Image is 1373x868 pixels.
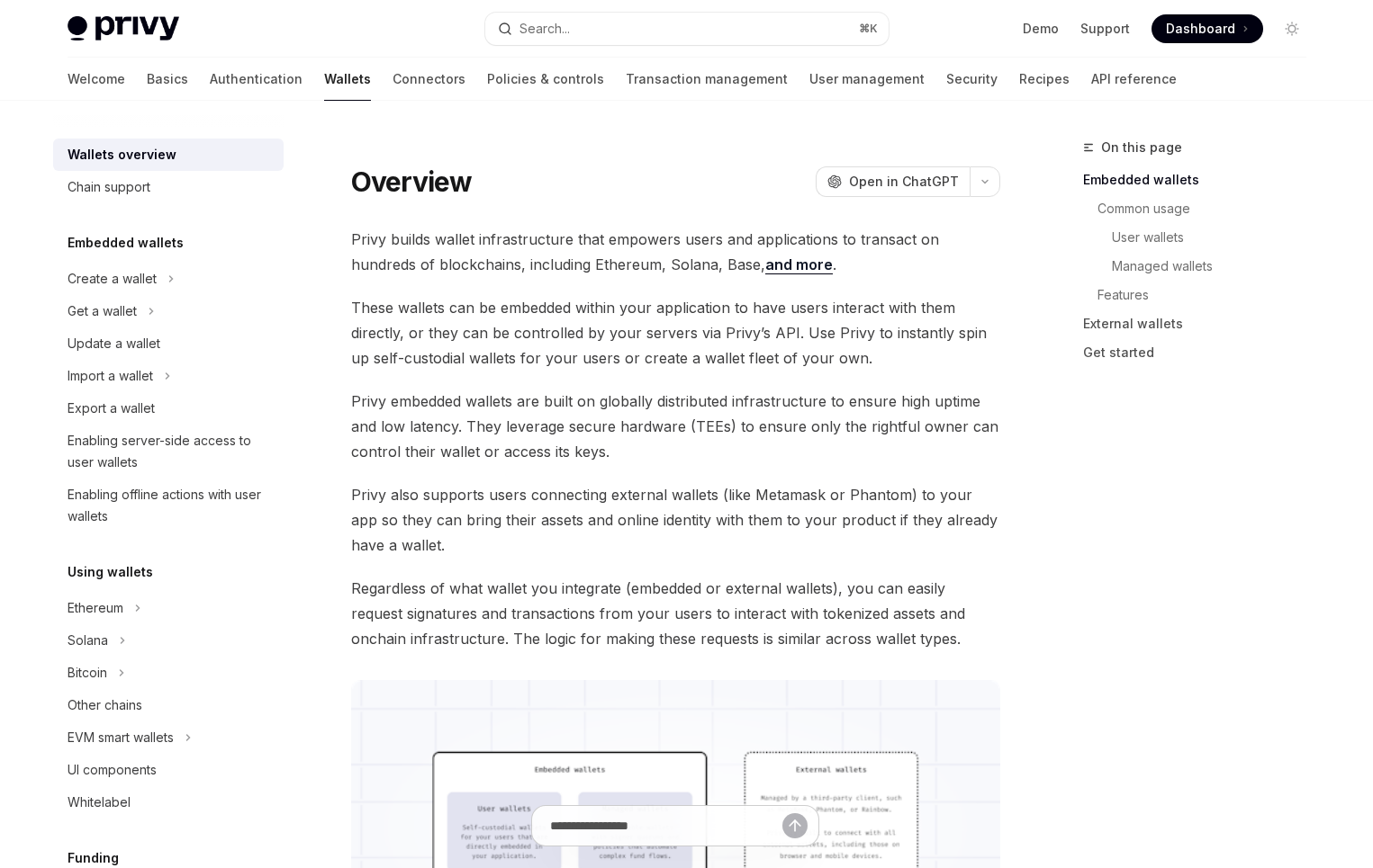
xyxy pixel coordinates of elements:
button: Toggle Ethereum section [53,592,284,624]
a: External wallets [1083,309,1321,338]
h1: Overview [351,166,473,198]
div: Create a wallet [68,268,157,290]
a: Embedded wallets [1083,166,1321,194]
div: Export a wallet [68,398,155,419]
span: Privy embedded wallets are built on globally distributed infrastructure to ensure high uptime and... [351,389,1000,464]
a: Dashboard [1152,14,1263,43]
a: Connectors [393,58,465,101]
a: Wallets [324,58,371,101]
span: These wallets can be embedded within your application to have users interact with them directly, ... [351,295,1000,371]
div: Enabling server-side access to user wallets [68,430,273,473]
a: Authentication [210,58,303,101]
div: Import a wallet [68,365,153,387]
a: Basics [147,58,188,101]
h5: Using wallets [68,561,153,583]
img: light logo [68,16,179,41]
button: Toggle dark mode [1278,14,1306,43]
div: Search... [519,18,570,40]
h5: Embedded wallets [68,232,184,254]
a: API reference [1091,58,1177,101]
button: Toggle Bitcoin section [53,657,284,689]
input: Ask a question... [550,806,782,846]
span: Privy also supports users connecting external wallets (like Metamask or Phantom) to your app so t... [351,482,1000,558]
span: Privy builds wallet infrastructure that empowers users and applications to transact on hundreds o... [351,227,1000,277]
div: Update a wallet [68,333,160,354]
div: Bitcoin [68,662,107,684]
div: Get a wallet [68,300,137,322]
a: Whitelabel [53,786,284,819]
span: On this page [1101,137,1182,158]
span: Regardless of what wallet you integrate (embedded or external wallets), you can easily request si... [351,576,1000,651]
a: Features [1083,281,1321,309]
a: Support [1080,20,1130,38]
a: Get started [1083,338,1321,367]
a: UI components [53,754,284,786]
div: UI components [68,759,157,781]
div: EVM smart wallets [68,727,174,748]
span: ⌘ K [859,22,878,36]
a: User wallets [1083,223,1321,252]
a: User management [809,58,925,101]
a: Policies & controls [487,58,604,101]
a: Export a wallet [53,392,284,425]
a: Managed wallets [1083,252,1321,281]
a: Wallets overview [53,139,284,171]
button: Toggle EVM smart wallets section [53,721,284,754]
a: Enabling server-side access to user wallets [53,425,284,479]
a: Demo [1023,20,1059,38]
a: Common usage [1083,194,1321,223]
button: Send message [782,813,808,838]
div: Enabling offline actions with user wallets [68,484,273,527]
a: Security [946,58,998,101]
a: Recipes [1019,58,1070,101]
a: Update a wallet [53,327,284,360]
button: Open search [485,13,889,45]
button: Toggle Solana section [53,624,284,657]
a: Transaction management [626,58,788,101]
button: Toggle Import a wallet section [53,360,284,392]
span: Dashboard [1166,20,1235,38]
button: Toggle Get a wallet section [53,295,284,327]
a: Welcome [68,58,125,101]
div: Ethereum [68,597,123,619]
button: Toggle Create a wallet section [53,263,284,295]
div: Other chains [68,694,142,716]
div: Whitelabel [68,792,131,813]
span: Open in ChatGPT [849,173,959,191]
div: Wallets overview [68,144,176,166]
div: Solana [68,630,108,651]
a: and more [765,255,833,274]
button: Open in ChatGPT [816,166,970,197]
a: Chain support [53,171,284,203]
a: Enabling offline actions with user wallets [53,479,284,532]
a: Other chains [53,689,284,721]
div: Chain support [68,176,150,198]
